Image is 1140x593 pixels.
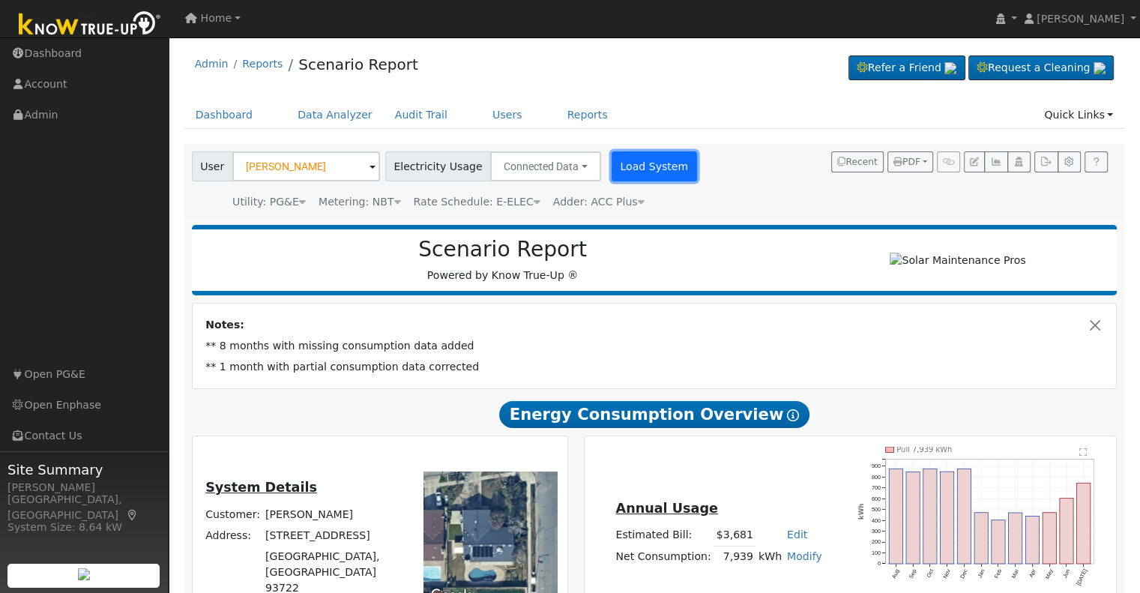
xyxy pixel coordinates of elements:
rect: onclick="" [992,520,1006,565]
rect: onclick="" [1061,498,1074,564]
td: kWh [756,546,784,568]
a: Data Analyzer [286,101,384,129]
div: [GEOGRAPHIC_DATA], [GEOGRAPHIC_DATA] [7,492,160,523]
a: Map [126,509,139,521]
span: PDF [893,157,920,167]
td: $3,681 [714,525,756,547]
rect: onclick="" [923,469,937,564]
text: Sep [908,568,918,580]
u: System Details [205,480,317,495]
span: Alias: None [414,196,540,208]
text: [DATE] [1076,568,1089,587]
a: Help Link [1085,151,1108,172]
span: Electricity Usage [385,151,491,181]
td: ** 1 month with partial consumption data corrected [203,357,1106,378]
a: Refer a Friend [848,55,965,81]
span: Home [201,12,232,24]
rect: onclick="" [1009,513,1022,564]
rect: onclick="" [906,472,920,564]
button: Edit User [964,151,985,172]
img: retrieve [78,568,90,580]
div: Adder: ACC Plus [553,194,645,210]
button: Recent [831,151,884,172]
rect: onclick="" [1078,483,1091,564]
a: Request a Cleaning [968,55,1114,81]
text: 0 [878,560,881,567]
button: PDF [887,151,933,172]
button: Settings [1058,151,1081,172]
a: Modify [787,550,822,562]
td: ** 8 months with missing consumption data added [203,336,1106,357]
td: Net Consumption: [613,546,714,568]
button: Load System [612,151,697,181]
span: User [192,151,233,181]
span: [PERSON_NAME] [1037,13,1124,25]
td: Address: [203,525,263,546]
text: Feb [994,568,1004,580]
text: 700 [872,484,881,491]
a: Reports [556,101,619,129]
a: Audit Trail [384,101,459,129]
img: retrieve [944,62,956,74]
text: Apr [1028,568,1038,579]
rect: onclick="" [1026,516,1040,564]
div: System Size: 8.64 kW [7,520,160,535]
a: Reports [242,58,283,70]
button: Connected Data [490,151,601,181]
button: Close [1088,317,1103,333]
button: Multi-Series Graph [984,151,1007,172]
td: 7,939 [714,546,756,568]
u: Annual Usage [615,501,717,516]
img: retrieve [1094,62,1106,74]
text: Nov [942,568,953,580]
text: kWh [858,503,866,520]
a: Quick Links [1033,101,1124,129]
a: Scenario Report [298,55,418,73]
span: Site Summary [7,460,160,480]
text: 800 [872,473,881,480]
a: Admin [195,58,229,70]
button: Login As [1007,151,1031,172]
div: Powered by Know True-Up ® [199,237,806,283]
i: Show Help [787,409,799,421]
text: Aug [890,568,901,580]
text: Jan [977,568,986,580]
text: Jun [1062,568,1072,580]
button: Export Interval Data [1034,151,1058,172]
text: 500 [872,506,881,513]
text: 100 [872,550,881,556]
text: May [1045,568,1055,580]
td: Customer: [203,504,263,525]
strong: Notes: [205,319,244,331]
a: Dashboard [184,101,265,129]
img: Solar Maintenance Pros [890,253,1025,268]
rect: onclick="" [1043,513,1057,564]
text: 900 [872,463,881,469]
input: Select a User [232,151,380,181]
a: Edit [787,529,807,541]
h2: Scenario Report [207,237,798,262]
span: Energy Consumption Overview [499,401,809,428]
text: 400 [872,517,881,523]
a: Users [481,101,534,129]
text: 300 [872,528,881,535]
text: Oct [926,568,935,579]
div: Metering: NBT [319,194,401,210]
rect: onclick="" [941,472,954,564]
td: Estimated Bill: [613,525,714,547]
text: 600 [872,495,881,502]
td: [PERSON_NAME] [263,504,403,525]
rect: onclick="" [958,469,971,564]
rect: onclick="" [975,513,989,564]
text: Mar [1010,568,1021,580]
text: Dec [959,568,970,580]
div: Utility: PG&E [232,194,306,210]
img: Know True-Up [11,8,169,42]
div: [PERSON_NAME] [7,480,160,496]
text: 200 [872,538,881,545]
text:  [1080,448,1088,457]
td: [STREET_ADDRESS] [263,525,403,546]
text: Pull 7,939 kWh [897,445,953,454]
rect: onclick="" [889,469,902,564]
